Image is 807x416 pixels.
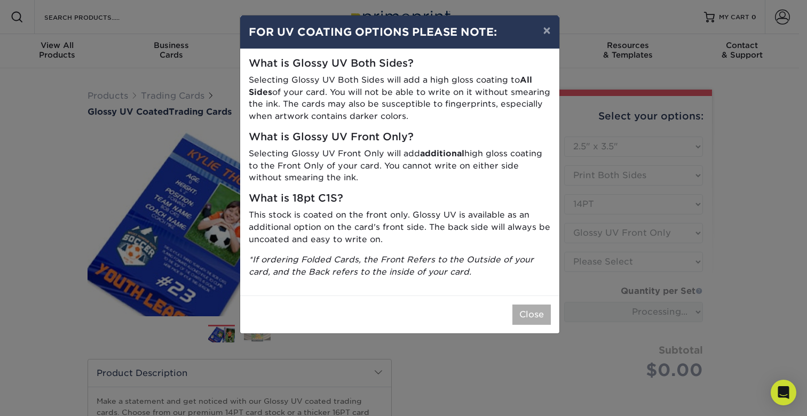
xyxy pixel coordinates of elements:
button: Close [512,305,551,325]
strong: additional [420,148,464,158]
p: Selecting Glossy UV Front Only will add high gloss coating to the Front Only of your card. You ca... [249,148,551,184]
h5: What is 18pt C1S? [249,193,551,205]
h5: What is Glossy UV Front Only? [249,131,551,143]
p: Selecting Glossy UV Both Sides will add a high gloss coating to of your card. You will not be abl... [249,74,551,123]
strong: All Sides [249,75,532,97]
h5: What is Glossy UV Both Sides? [249,58,551,70]
button: × [534,15,559,45]
p: This stock is coated on the front only. Glossy UV is available as an additional option on the car... [249,209,551,245]
div: Open Intercom Messenger [771,380,796,405]
h4: FOR UV COATING OPTIONS PLEASE NOTE: [249,24,551,40]
i: *If ordering Folded Cards, the Front Refers to the Outside of your card, and the Back refers to t... [249,254,534,277]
